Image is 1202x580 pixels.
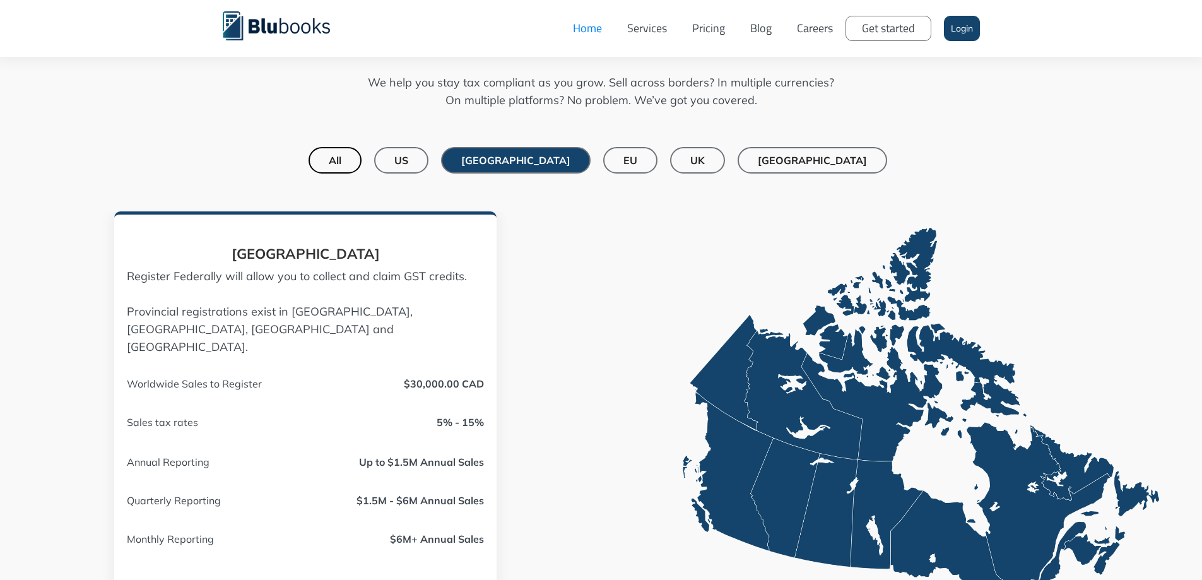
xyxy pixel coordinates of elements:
a: Blog [738,9,784,47]
p: Register Federally will allow you to collect and claim GST credits. Provincial registrations exis... [127,268,484,356]
div: Up to $1.5M Annual Sales [359,453,484,470]
div: $1.5M - $6M Annual Sales [356,492,484,508]
p: We help you stay tax compliant as you grow. Sell across borders? In multiple currencies? [223,74,980,109]
div: US [394,154,408,167]
div: Worldwide Sales to Register [127,375,323,391]
div: Annual Reporting [127,453,323,470]
div: All [329,154,341,167]
span: On multiple platforms? No problem. We’ve got you covered. [445,92,757,109]
a: Get started [846,16,931,41]
div: EU [623,154,637,167]
div: Quarterly Reporting [127,492,323,508]
a: Home [560,9,615,47]
a: Login [944,16,980,41]
a: Pricing [680,9,738,47]
div: 5% - 15% [437,413,484,431]
a: Services [615,9,680,47]
div: [GEOGRAPHIC_DATA] [758,154,867,167]
strong: [GEOGRAPHIC_DATA] [232,245,380,263]
div: $30,000.00 CAD [404,375,484,391]
div: $6M+ Annual Sales [390,530,484,547]
a: home [223,9,349,40]
a: Careers [784,9,846,47]
div: UK [690,154,705,167]
div: Monthly Reporting [127,530,323,547]
div: [GEOGRAPHIC_DATA] [461,154,570,167]
div: Sales tax rates [127,413,323,431]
